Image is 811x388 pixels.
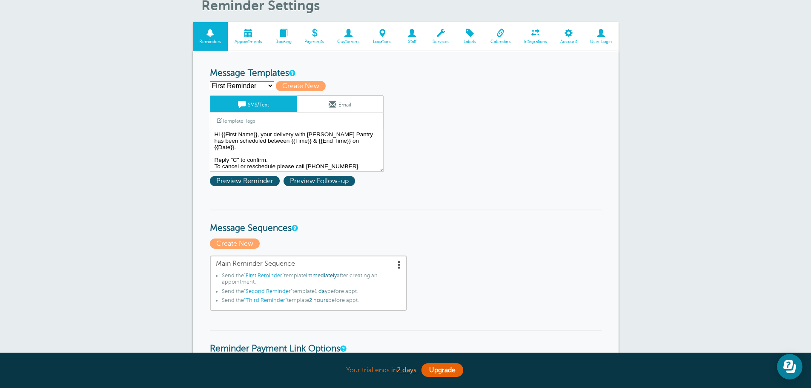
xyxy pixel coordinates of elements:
span: Locations [371,39,394,44]
span: Reminders [197,39,224,44]
span: Services [430,39,452,44]
a: Labels [456,22,484,51]
a: Services [426,22,456,51]
span: 2 hours [309,297,328,303]
a: User Login [584,22,619,51]
a: Booking [269,22,298,51]
span: Staff [402,39,421,44]
a: Integrations [517,22,554,51]
span: Account [558,39,579,44]
a: Customers [331,22,367,51]
a: Account [554,22,584,51]
span: Labels [460,39,479,44]
span: "Second Reminder" [244,288,292,294]
span: "First Reminder" [244,273,284,279]
span: 1 day [315,288,327,294]
a: Email [297,96,383,112]
span: Create New [210,239,260,249]
a: Main Reminder Sequence Send the"First Reminder"templateimmediatelyafter creating an appointment.S... [210,256,407,311]
a: Create New [210,240,262,247]
a: Appointments [228,22,269,51]
a: Template Tags [210,112,261,129]
a: SMS/Text [210,96,297,112]
a: These settings apply to all templates. Automatically add a payment link to your reminders if an a... [340,346,345,351]
iframe: Resource center [777,354,802,379]
span: Main Reminder Sequence [216,260,401,268]
span: User Login [588,39,614,44]
span: Create New [276,81,326,91]
a: Create New [276,82,330,90]
a: Staff [398,22,426,51]
a: Locations [367,22,398,51]
a: Message Sequences allow you to setup multiple reminder schedules that can use different Message T... [292,225,297,231]
span: Payments [302,39,327,44]
span: Preview Follow-up [284,176,355,186]
textarea: Hi {{First Name}}, your delivery with [PERSON_NAME] Pantry has been scheduled between {{Time}} & ... [210,129,384,172]
span: immediately [306,273,337,279]
a: Payments [298,22,331,51]
span: "Third Reminder" [244,297,287,303]
span: Appointments [232,39,264,44]
div: Your trial ends in . [193,361,619,379]
li: Send the template before appt. [222,297,401,307]
span: Integrations [522,39,550,44]
a: Preview Reminder [210,177,284,185]
a: Preview Follow-up [284,177,357,185]
li: Send the template before appt. [222,288,401,298]
span: Booking [273,39,294,44]
li: Send the template after creating an appointment. [222,273,401,288]
span: Preview Reminder [210,176,280,186]
a: Upgrade [421,363,463,377]
span: Customers [335,39,362,44]
span: Calendars [488,39,513,44]
h3: Message Templates [210,68,602,79]
a: 2 days [397,366,416,374]
a: Calendars [484,22,517,51]
h3: Message Sequences [210,210,602,234]
h3: Reminder Payment Link Options [210,330,602,354]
